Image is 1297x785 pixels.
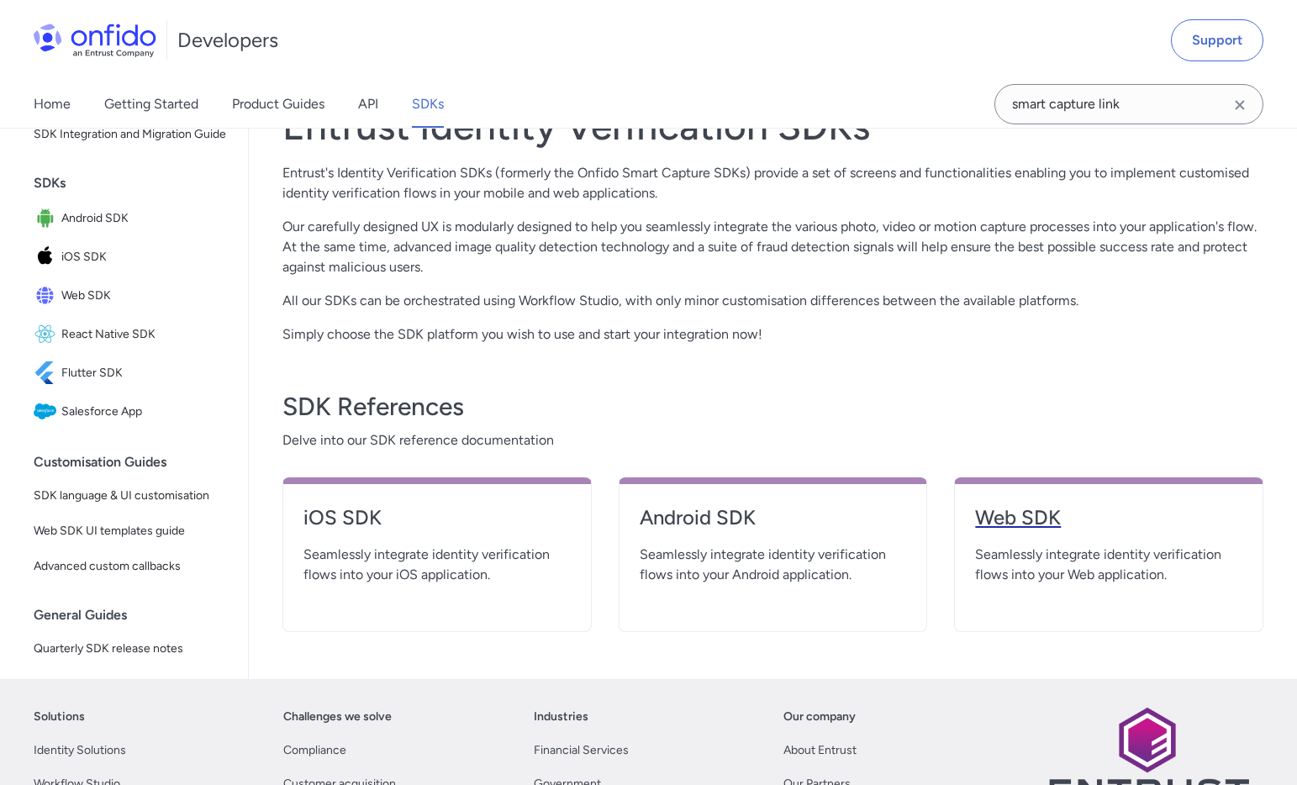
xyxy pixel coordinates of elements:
[34,124,228,145] span: SDK Integration and Migration Guide
[34,598,241,632] div: General Guides
[61,284,228,308] span: Web SDK
[34,166,241,200] div: SDKs
[27,667,235,701] a: SDK versioning policy
[61,400,228,424] span: Salesforce App
[34,400,61,424] img: IconSalesforce App
[358,81,378,128] a: API
[27,479,235,513] a: SDK language & UI customisation
[283,707,392,727] a: Challenges we solve
[27,355,235,392] a: IconFlutter SDKFlutter SDK
[27,632,235,666] a: Quarterly SDK release notes
[27,118,235,151] a: SDK Integration and Migration Guide
[303,504,571,531] h4: iOS SDK
[61,207,228,230] span: Android SDK
[34,445,241,479] div: Customisation Guides
[640,504,907,531] h4: Android SDK
[34,361,61,385] img: IconFlutter SDK
[27,393,235,430] a: IconSalesforce AppSalesforce App
[783,740,857,761] a: About Entrust
[640,545,907,585] span: Seamlessly integrate identity verification flows into your Android application.
[34,24,156,57] img: Onfido Logo
[283,740,346,761] a: Compliance
[640,504,907,545] a: Android SDK
[783,707,856,727] a: Our company
[282,163,1263,203] p: Entrust's Identity Verification SDKs (formerly the Onfido Smart Capture SDKs) provide a set of sc...
[282,291,1263,311] p: All our SDKs can be orchestrated using Workflow Studio, with only minor customisation differences...
[61,245,228,269] span: iOS SDK
[534,740,629,761] a: Financial Services
[27,316,235,353] a: IconReact Native SDKReact Native SDK
[34,674,228,694] span: SDK versioning policy
[232,81,324,128] a: Product Guides
[1230,95,1250,115] svg: Clear search field button
[994,84,1263,124] input: Onfido search input field
[534,707,588,727] a: Industries
[303,545,571,585] span: Seamlessly integrate identity verification flows into your iOS application.
[34,740,126,761] a: Identity Solutions
[104,81,198,128] a: Getting Started
[412,81,444,128] a: SDKs
[34,521,228,541] span: Web SDK UI templates guide
[1171,19,1263,61] a: Support
[34,284,61,308] img: IconWeb SDK
[975,545,1242,585] span: Seamlessly integrate identity verification flows into your Web application.
[34,245,61,269] img: IconiOS SDK
[27,550,235,583] a: Advanced custom callbacks
[34,707,85,727] a: Solutions
[27,514,235,548] a: Web SDK UI templates guide
[282,430,1263,450] span: Delve into our SDK reference documentation
[61,361,228,385] span: Flutter SDK
[177,27,278,54] h1: Developers
[34,639,228,659] span: Quarterly SDK release notes
[975,504,1242,545] a: Web SDK
[303,504,571,545] a: iOS SDK
[34,486,228,506] span: SDK language & UI customisation
[34,323,61,346] img: IconReact Native SDK
[282,324,1263,345] p: Simply choose the SDK platform you wish to use and start your integration now!
[34,556,228,577] span: Advanced custom callbacks
[282,217,1263,277] p: Our carefully designed UX is modularly designed to help you seamlessly integrate the various phot...
[61,323,228,346] span: React Native SDK
[27,277,235,314] a: IconWeb SDKWeb SDK
[34,207,61,230] img: IconAndroid SDK
[282,390,1263,424] h3: SDK References
[27,239,235,276] a: IconiOS SDKiOS SDK
[975,504,1242,531] h4: Web SDK
[27,200,235,237] a: IconAndroid SDKAndroid SDK
[34,81,71,128] a: Home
